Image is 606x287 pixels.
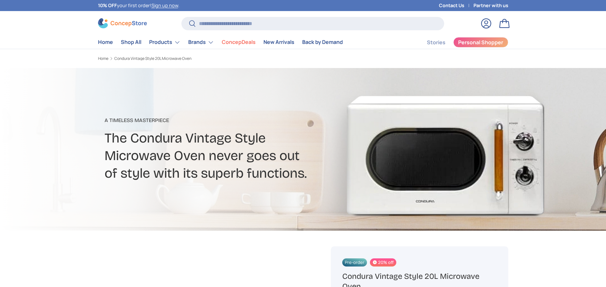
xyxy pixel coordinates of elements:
a: Contact Us [439,2,473,9]
a: Personal Shopper [453,37,508,48]
p: A Timeless Masterpiece [105,116,355,124]
nav: Breadcrumbs [98,56,316,61]
strong: 10% OFF [98,2,117,8]
summary: Brands [184,36,218,49]
a: ConcepDeals [222,36,256,48]
a: Partner with us [473,2,508,9]
img: ConcepStore [98,18,147,28]
a: Home [98,57,108,61]
summary: Products [145,36,184,49]
a: Back by Demand [302,36,343,48]
nav: Secondary [411,36,508,49]
a: Products [149,36,180,49]
a: New Arrivals [263,36,294,48]
p: your first order! . [98,2,179,9]
a: Stories [427,36,445,49]
a: Brands [188,36,214,49]
a: Shop All [121,36,141,48]
a: Sign up now [151,2,178,8]
h2: The Condura Vintage Style Microwave Oven never goes out of style with its superb functions. [105,130,355,182]
span: Pre-order [342,258,367,266]
a: Condura Vintage Style 20L Microwave Oven [114,57,191,61]
span: 20% off [370,258,396,266]
span: Personal Shopper [458,40,503,45]
a: Home [98,36,113,48]
nav: Primary [98,36,343,49]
